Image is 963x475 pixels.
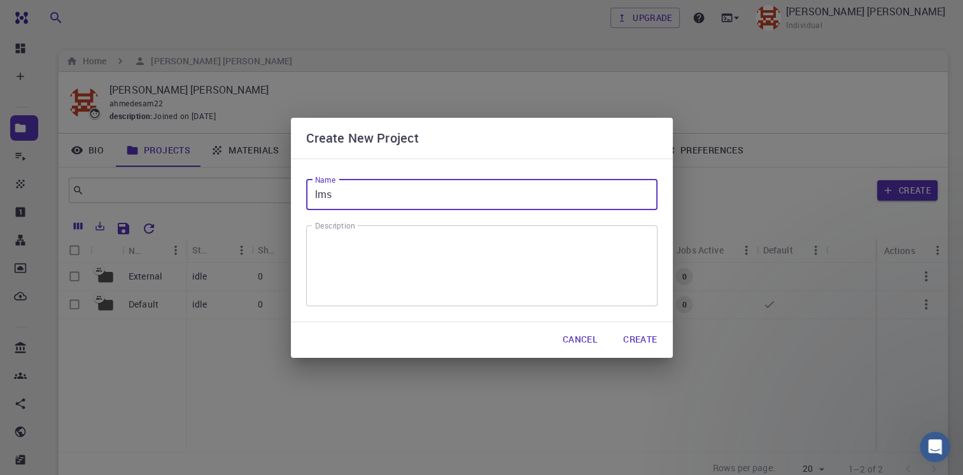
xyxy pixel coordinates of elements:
[613,327,667,353] button: Create
[920,432,950,462] iframe: Intercom live chat
[306,128,419,148] h6: Create New Project
[315,174,335,185] label: Name
[315,220,355,231] label: Description
[552,327,608,353] button: Cancel
[25,9,71,20] span: Support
